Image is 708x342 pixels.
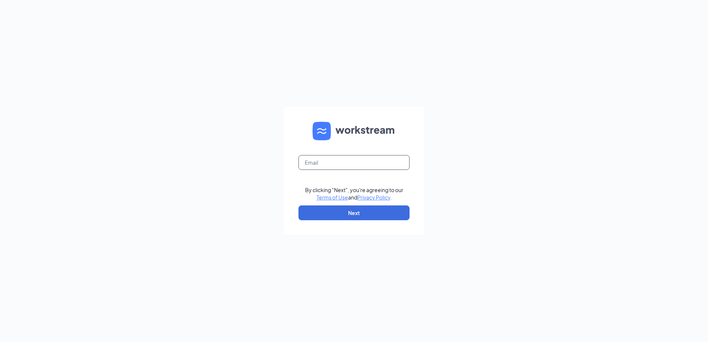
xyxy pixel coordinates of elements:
[313,122,395,140] img: WS logo and Workstream text
[298,155,410,170] input: Email
[317,194,348,201] a: Terms of Use
[305,186,403,201] div: By clicking "Next", you're agreeing to our and .
[357,194,390,201] a: Privacy Policy
[298,205,410,220] button: Next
